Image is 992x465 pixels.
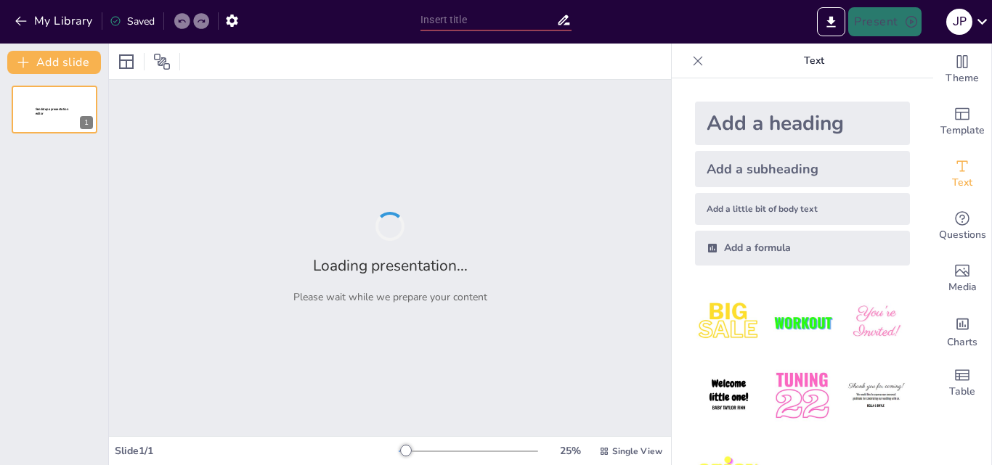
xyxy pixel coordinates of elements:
span: Theme [946,70,979,86]
img: 2.jpeg [768,289,836,356]
div: Add text boxes [933,148,991,200]
p: Text [710,44,919,78]
span: Position [153,53,171,70]
button: My Library [11,9,99,33]
img: 6.jpeg [842,362,910,429]
span: Media [948,279,977,295]
div: Add a formula [695,231,910,266]
div: 1 [80,116,93,129]
span: Single View [612,445,662,457]
img: 4.jpeg [695,362,763,429]
div: Get real-time input from your audience [933,200,991,252]
span: Sendsteps presentation editor [36,107,68,115]
span: Table [949,384,975,400]
p: Please wait while we prepare your content [293,290,487,304]
div: Add a little bit of body text [695,193,910,225]
button: Present [848,7,921,36]
div: 25 % [553,444,588,458]
div: 1 [12,86,97,133]
button: Add slide [7,51,101,74]
div: Slide 1 / 1 [115,444,399,458]
img: 5.jpeg [768,362,836,429]
img: 1.jpeg [695,289,763,356]
div: Saved [110,15,155,28]
div: J P [946,9,972,35]
div: Add charts and graphs [933,305,991,357]
div: Add a subheading [695,151,910,187]
img: 3.jpeg [842,289,910,356]
button: J P [946,7,972,36]
button: Export to PowerPoint [817,7,845,36]
div: Layout [115,50,138,73]
h2: Loading presentation... [313,255,468,276]
div: Add a table [933,357,991,409]
div: Add a heading [695,102,910,145]
input: Insert title [420,9,556,30]
div: Add images, graphics, shapes or video [933,252,991,305]
span: Charts [947,334,977,350]
div: Change the overall theme [933,44,991,96]
span: Text [952,175,972,191]
span: Template [940,123,985,139]
div: Add ready made slides [933,96,991,148]
span: Questions [939,227,986,243]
